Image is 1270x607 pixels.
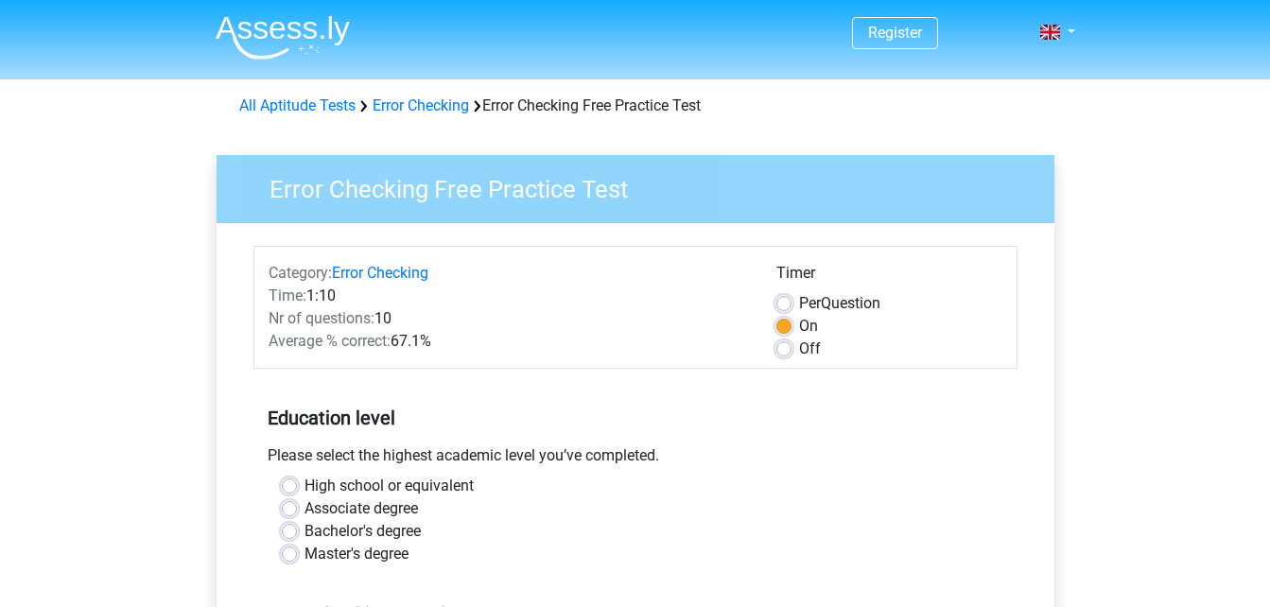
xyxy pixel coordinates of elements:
[239,96,356,114] a: All Aptitude Tests
[268,399,1003,437] h5: Education level
[269,332,391,350] span: Average % correct:
[304,497,418,520] label: Associate degree
[247,167,1040,204] h3: Error Checking Free Practice Test
[254,285,762,307] div: 1:10
[799,292,880,315] label: Question
[216,15,350,60] img: Assessly
[332,264,428,282] a: Error Checking
[799,294,821,312] span: Per
[254,330,762,353] div: 67.1%
[304,520,421,543] label: Bachelor's degree
[304,475,474,497] label: High school or equivalent
[304,543,409,565] label: Master's degree
[776,262,1002,292] div: Timer
[799,315,818,338] label: On
[373,96,469,114] a: Error Checking
[269,286,306,304] span: Time:
[232,95,1039,117] div: Error Checking Free Practice Test
[269,264,332,282] span: Category:
[254,307,762,330] div: 10
[868,24,922,42] a: Register
[253,444,1018,475] div: Please select the highest academic level you’ve completed.
[269,309,374,327] span: Nr of questions:
[799,338,821,360] label: Off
